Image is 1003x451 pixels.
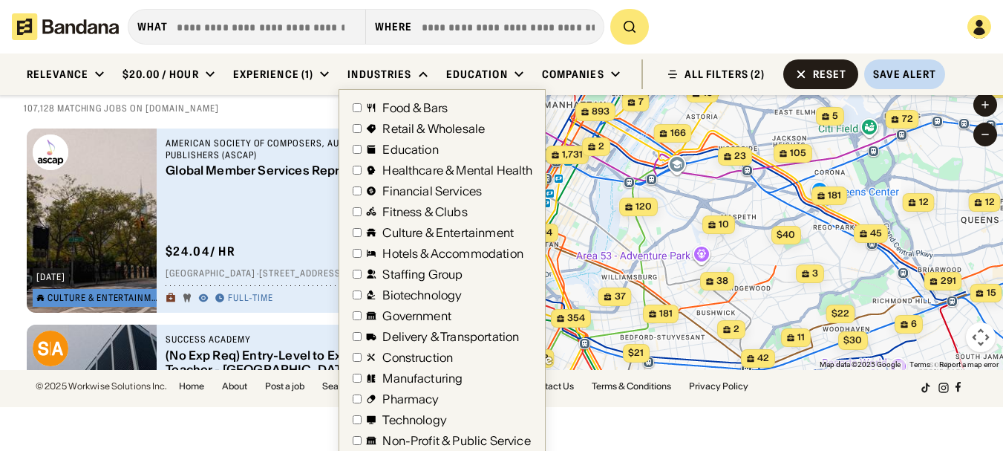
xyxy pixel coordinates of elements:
div: Companies [542,68,604,81]
span: 1,731 [562,149,583,161]
span: 15 [987,287,996,299]
div: Global Member Services Representative [166,164,437,178]
span: Map data ©2025 Google [820,360,901,369]
span: 2 [598,140,604,153]
span: 291 [941,275,956,288]
div: Manufacturing [382,372,463,384]
div: Healthcare & Mental Health [382,164,532,176]
div: American Society of Composers, Authors and Publishers (ASCAP) [166,137,437,160]
div: Industries [347,68,411,81]
div: Hotels & Accommodation [382,247,523,259]
span: 120 [636,201,652,213]
span: 11 [797,331,805,344]
span: 2 [734,323,739,336]
div: Save Alert [873,68,936,81]
div: Delivery & Transportation [382,331,519,343]
span: 15 [703,87,713,100]
span: 12 [919,196,929,209]
div: grid [24,123,478,370]
div: 107,128 matching jobs on [DOMAIN_NAME] [24,103,478,114]
div: ALL FILTERS (2) [685,69,765,80]
span: 42 [757,352,769,365]
span: $22 [832,308,849,319]
span: $21 [628,347,644,358]
span: 181 [659,308,673,320]
div: what [137,20,168,33]
span: 72 [902,113,913,126]
div: [DATE] [36,273,65,282]
div: Where [375,20,413,33]
a: Terms (opens in new tab) [909,360,930,369]
span: 5 [832,110,838,123]
a: Search Jobs [322,382,373,391]
div: Staffing Group [382,268,463,280]
a: Report a map error [939,360,999,369]
span: 893 [592,106,610,118]
div: $ 24.04 / hr [166,244,235,259]
div: Biotechnology [382,289,462,301]
div: Success Academy [166,334,437,345]
div: © 2025 Workwise Solutions Inc. [36,382,167,391]
span: 3 [812,267,818,280]
div: Non-Profit & Public Service [382,435,530,447]
div: [GEOGRAPHIC_DATA] · [STREET_ADDRESS] · [US_STATE] [166,268,451,280]
a: Privacy Policy [689,382,748,391]
div: Full-time [228,293,273,305]
span: 23 [734,150,746,163]
span: 6 [911,318,917,331]
span: 45 [870,227,882,240]
a: About [222,382,247,391]
a: Home [179,382,204,391]
span: 105 [790,147,806,160]
div: Retail & Wholesale [382,123,485,134]
div: Construction [382,351,453,363]
div: (No Exp Req) Entry-Level to Experienced Teacher - [GEOGRAPHIC_DATA] [166,348,437,377]
div: Fitness & Clubs [382,206,467,218]
div: Financial Services [382,185,482,197]
span: 7 [638,96,644,108]
span: 181 [828,189,841,202]
button: Map camera controls [966,322,996,352]
span: $30 [843,334,862,345]
div: Food & Bars [382,102,448,114]
div: Reset [813,69,847,80]
div: Experience (1) [233,68,314,81]
span: 12 [985,196,995,209]
div: Relevance [27,68,88,81]
img: American Society of Composers, Authors and Publishers (ASCAP) logo [33,134,68,170]
span: 354 [567,312,585,325]
div: Culture & Entertainment [382,227,514,239]
div: Government [382,310,451,322]
div: $20.00 / hour [122,68,199,81]
a: Terms & Conditions [592,382,671,391]
img: Success Academy logo [33,331,68,366]
a: Post a job [265,382,304,391]
a: Contact Us [528,382,574,391]
div: Pharmacy [382,393,439,405]
span: 10 [719,218,729,231]
span: 37 [615,291,626,303]
span: $40 [777,229,795,240]
span: 38 [716,275,728,288]
span: 166 [670,127,686,140]
div: Culture & Entertainment [48,293,159,302]
div: Education [446,68,508,81]
div: Education [382,143,438,155]
div: Technology [382,414,447,426]
img: Bandana logotype [12,13,119,40]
